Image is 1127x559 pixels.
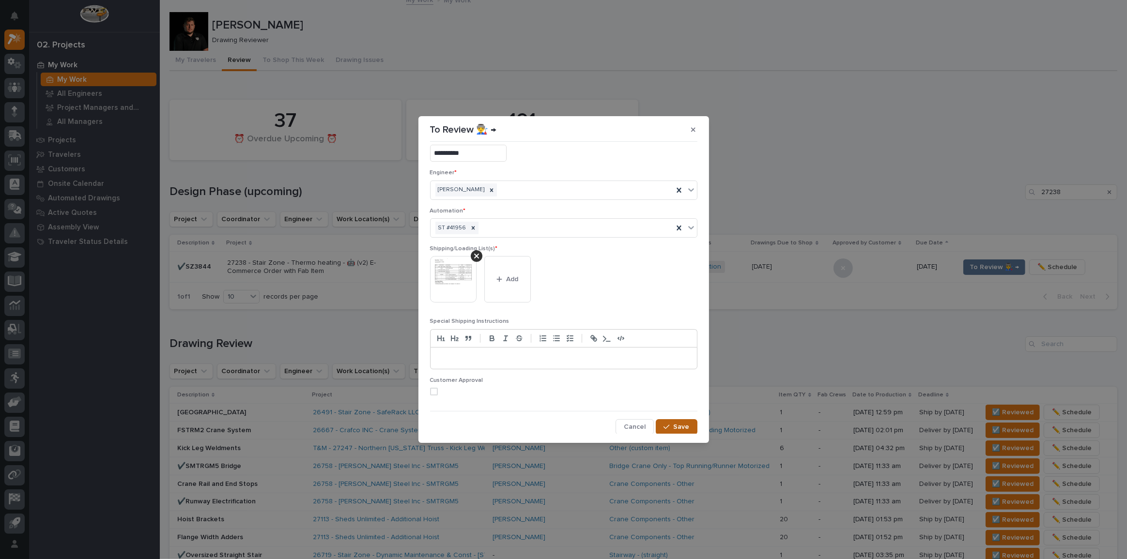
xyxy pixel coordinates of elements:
[674,423,690,431] span: Save
[430,124,497,136] p: To Review 👨‍🏭 →
[656,419,697,435] button: Save
[435,222,468,235] div: ST #41956
[616,419,654,435] button: Cancel
[430,208,466,214] span: Automation
[506,275,518,284] span: Add
[430,246,498,252] span: Shipping/Loading List(s)
[430,378,483,383] span: Customer Approval
[435,183,486,196] div: [PERSON_NAME]
[484,256,531,302] button: Add
[430,170,457,176] span: Engineer
[430,318,509,324] span: Special Shipping Instructions
[624,423,646,431] span: Cancel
